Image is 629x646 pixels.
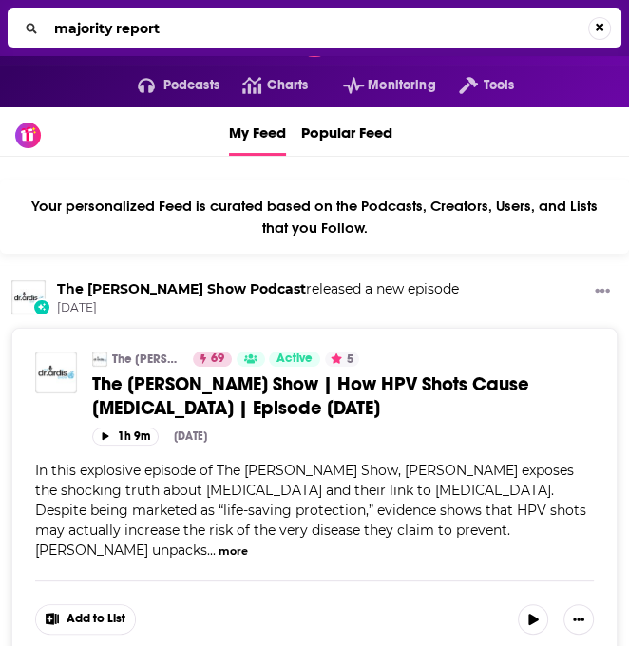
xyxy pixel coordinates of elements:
[57,280,459,298] h3: released a new episode
[47,13,588,44] input: Search...
[219,70,308,101] a: Charts
[301,111,392,153] span: Popular Feed
[320,70,436,101] button: open menu
[301,107,392,156] a: Popular Feed
[92,427,159,446] button: 1h 9m
[11,280,46,314] img: The Dr. Ardis Show Podcast
[57,280,306,297] a: The Dr. Ardis Show Podcast
[174,429,207,443] div: [DATE]
[211,350,224,369] span: 69
[219,543,248,560] button: more
[276,350,313,369] span: Active
[484,72,514,99] span: Tools
[163,72,219,99] span: Podcasts
[115,70,219,101] button: open menu
[35,351,77,393] img: The Dr. Ardis Show | How HPV Shots Cause Cervical Cancer | Episode 08.20.2025
[563,604,594,635] button: Show More Button
[36,605,135,634] button: Show More Button
[229,111,286,153] span: My Feed
[92,351,107,367] img: The Dr. Ardis Show Podcast
[112,351,181,367] a: The [PERSON_NAME] Show Podcast
[57,300,459,316] span: [DATE]
[269,351,320,367] a: Active
[92,372,529,420] span: The [PERSON_NAME] Show | How HPV Shots Cause [MEDICAL_DATA] | Episode [DATE]
[32,298,50,316] div: New Episode
[35,462,586,559] span: In this explosive episode of The [PERSON_NAME] Show, [PERSON_NAME] exposes the shocking truth abo...
[587,280,618,304] button: Show More Button
[368,72,435,99] span: Monitoring
[8,8,621,48] div: Search...
[193,351,232,367] a: 69
[207,541,216,559] span: ...
[92,372,594,420] a: The [PERSON_NAME] Show | How HPV Shots Cause [MEDICAL_DATA] | Episode [DATE]
[436,70,514,101] button: open menu
[229,107,286,156] a: My Feed
[325,351,359,367] button: 5
[267,72,308,99] span: Charts
[67,612,125,626] span: Add to List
